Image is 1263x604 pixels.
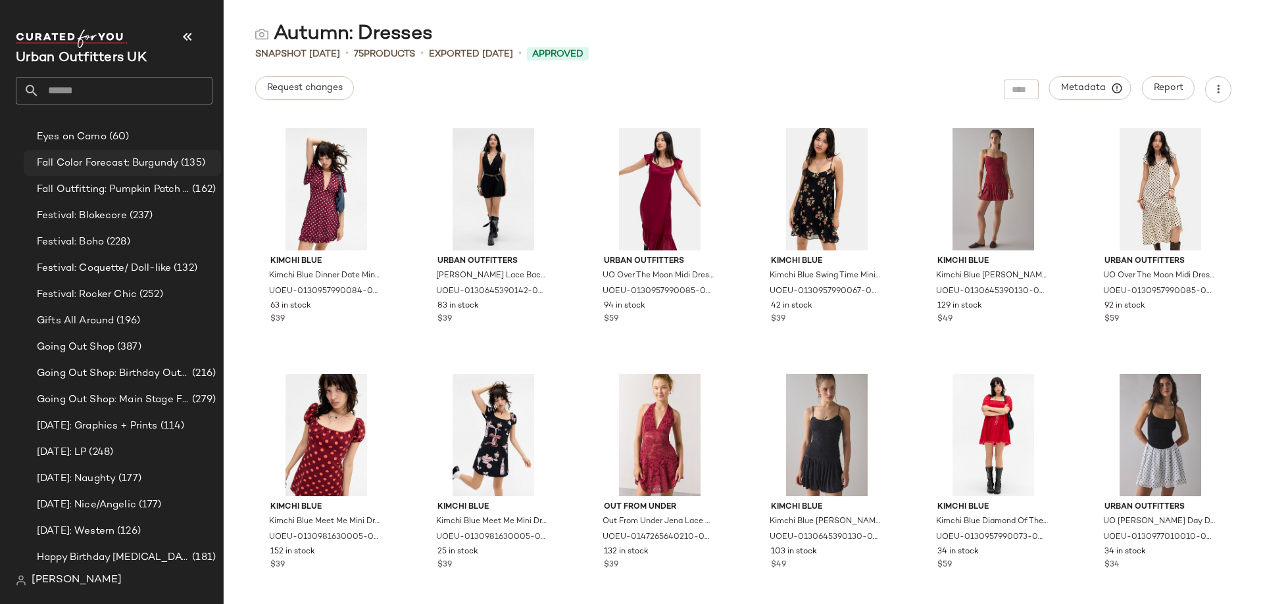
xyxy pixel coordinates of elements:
span: (279) [189,392,216,407]
span: Kimchi Blue Dinner Date Mini Dress - Red M at Urban Outfitters [269,270,381,282]
span: UOEU-0130957990085-000-012 [1103,286,1215,298]
img: svg%3e [255,28,268,41]
span: Urban Outfitters [437,256,549,267]
span: Festival: Coquette/ Doll-like [37,261,171,276]
span: UOEU-0130981630005-000-069 [269,532,381,544]
span: (181) [189,550,216,565]
img: 0130977010010_018_a2 [1094,374,1227,496]
img: 0130957990084_060_a2 [260,128,393,250]
span: (60) [107,129,130,145]
img: cfy_white_logo.C9jOOHJF.svg [16,30,128,48]
span: UOEU-0130645390142-000-001 [436,286,548,298]
img: 0130957990067_009_a2 [760,128,893,250]
span: Kimchi Blue [PERSON_NAME] Mini Dress - Black M at Urban Outfitters [770,516,881,528]
span: UOEU-0130981630005-000-009 [436,532,548,544]
img: svg%3e [16,575,26,586]
span: 34 in stock [1104,546,1146,558]
img: 0130957990085_012_a2 [1094,128,1227,250]
span: (228) [104,235,130,250]
span: $39 [270,314,285,325]
span: • [518,46,522,62]
span: Festival: Blokecore [37,208,127,223]
span: $39 [437,559,452,571]
img: 0130645390130_061_a2 [927,128,1060,250]
button: Request changes [255,76,354,100]
span: 94 in stock [604,300,645,312]
span: 63 in stock [270,300,311,312]
span: UOEU-0130645390130-000-061 [936,286,1048,298]
span: [DATE]: Nice/Angelic [37,498,136,513]
span: (177) [136,498,162,513]
span: UO [PERSON_NAME] Day Dress - Black/White 2XS at Urban Outfitters [1103,516,1215,528]
span: [DATE]: LP [37,445,86,460]
span: UOEU-0130957990085-000-060 [603,286,714,298]
span: (196) [114,314,140,329]
span: Out From Under [604,501,716,513]
span: 25 in stock [437,546,478,558]
span: Kimchi Blue [270,501,382,513]
span: $59 [1104,314,1119,325]
span: 75 [354,49,364,59]
span: $39 [270,559,285,571]
span: Urban Outfitters [1104,256,1216,267]
span: UOEU-0130957990073-000-060 [936,532,1048,544]
span: $49 [771,559,786,571]
span: UOEU-0147265640210-000-060 [603,532,714,544]
span: 152 in stock [270,546,315,558]
span: Gifts All Around [37,314,114,329]
span: 83 in stock [437,300,479,312]
span: Kimchi Blue Swing Time Mini Dress - Black XS at Urban Outfitters [770,270,881,282]
span: UOEU-0130957990067-000-009 [770,286,881,298]
span: Report [1153,83,1183,93]
span: Kimchi Blue [PERSON_NAME] Mini Dress - Maroon M at Urban Outfitters [936,270,1048,282]
span: Urban Outfitters [604,256,716,267]
img: 0130981630005_069_a2 [260,374,393,496]
span: Current Company Name [16,51,147,65]
span: (126) [114,524,141,539]
span: Kimchi Blue Meet Me Mini Dress - Black S at Urban Outfitters [436,516,548,528]
span: $39 [771,314,785,325]
span: [PERSON_NAME] Lace Back Mini Dress - Black S at Urban Outfitters [436,270,548,282]
img: 0130957990085_060_a2 [593,128,726,250]
span: Kimchi Blue Diamond Of The Season Mini Dress - Red XS at Urban Outfitters [936,516,1048,528]
span: $39 [604,559,618,571]
img: 0130645390142_001_a2 [427,128,560,250]
span: 92 in stock [1104,300,1145,312]
span: • [345,46,349,62]
span: $59 [604,314,618,325]
span: Going Out Shop [37,340,114,355]
span: Eyes on Camo [37,129,107,145]
span: Kimchi Blue [771,256,883,267]
img: 0147265640210_060_a2 [593,374,726,496]
div: Autumn: Dresses [255,21,433,47]
span: Kimchi Blue [937,501,1049,513]
span: (387) [114,340,141,355]
span: UOEU-0130977010010-000-018 [1103,532,1215,544]
span: Urban Outfitters [1104,501,1216,513]
span: 42 in stock [771,300,812,312]
span: Going Out Shop: Main Stage Fits [37,392,189,407]
img: 0130981630005_009_a2 [427,374,560,496]
img: 0130645390130_001_a2 [760,374,893,496]
span: (114) [158,419,185,434]
span: Kimchi Blue [437,501,549,513]
span: Fall Color Forecast: Burgundy [37,156,178,171]
span: Happy Birthday [MEDICAL_DATA] [37,550,189,565]
span: (162) [189,182,216,197]
span: (132) [171,261,197,276]
span: [PERSON_NAME] [32,572,122,588]
p: Exported [DATE] [429,47,513,61]
span: Festival: Boho [37,235,104,250]
span: $34 [1104,559,1120,571]
span: Metadata [1060,82,1120,94]
span: 103 in stock [771,546,817,558]
span: 129 in stock [937,300,982,312]
span: [DATE]: Western [37,524,114,539]
span: [DATE]: Graphics + Prints [37,419,158,434]
span: Snapshot [DATE] [255,47,340,61]
span: $39 [437,314,452,325]
span: [DATE]: Naughty [37,471,116,486]
span: (135) [178,156,205,171]
span: Kimchi Blue [771,501,883,513]
span: Approved [532,47,583,61]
